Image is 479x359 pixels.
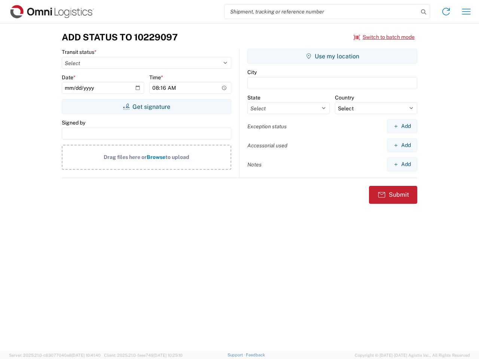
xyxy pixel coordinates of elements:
[62,49,97,55] label: Transit status
[355,352,470,359] span: Copyright © [DATE]-[DATE] Agistix Inc., All Rights Reserved
[247,49,417,64] button: Use my location
[228,353,246,357] a: Support
[247,161,262,168] label: Notes
[354,31,415,43] button: Switch to batch mode
[62,32,178,43] h3: Add Status to 10229097
[147,154,165,160] span: Browse
[9,353,101,358] span: Server: 2025.21.0-c63077040a8
[387,138,417,152] button: Add
[165,154,189,160] span: to upload
[247,123,287,130] label: Exception status
[246,353,265,357] a: Feedback
[387,119,417,133] button: Add
[62,119,85,126] label: Signed by
[71,353,101,358] span: [DATE] 10:41:40
[62,99,231,114] button: Get signature
[387,157,417,171] button: Add
[62,74,76,81] label: Date
[247,94,260,101] label: State
[149,74,163,81] label: Time
[104,154,147,160] span: Drag files here or
[247,69,257,76] label: City
[369,186,417,204] button: Submit
[247,142,287,149] label: Accessorial used
[335,94,354,101] label: Country
[104,353,183,358] span: Client: 2025.21.0-faee749
[153,353,183,358] span: [DATE] 10:25:10
[225,4,418,19] input: Shipment, tracking or reference number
